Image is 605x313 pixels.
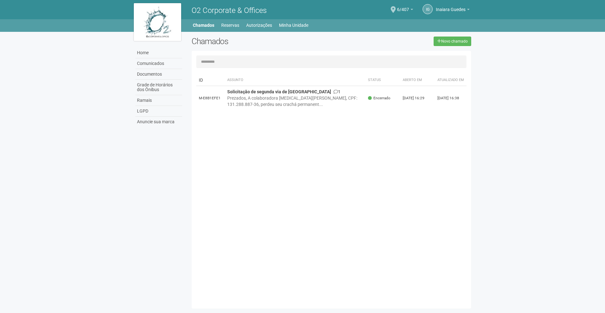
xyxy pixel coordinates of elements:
[365,74,400,86] th: Status
[397,8,413,13] a: 6/407
[135,117,182,127] a: Anuncie sua marca
[334,89,341,94] span: 1
[435,86,466,110] td: [DATE] 16:38
[246,21,272,30] a: Autorizações
[400,86,435,110] td: [DATE] 16:29
[196,74,225,86] td: ID
[135,80,182,95] a: Grade de Horários dos Ônibus
[436,1,466,12] span: Inaiara Guedes
[423,4,433,14] a: IG
[192,6,267,15] span: O2 Corporate & Offices
[227,95,363,107] div: Prezados, A colaboradora [MEDICAL_DATA][PERSON_NAME], CPF: 131.288.887-36, perdeu seu crachá perm...
[135,58,182,69] a: Comunicados
[221,21,239,30] a: Reservas
[436,8,470,13] a: Inaiara Guedes
[196,86,225,110] td: M-E8B1EFE1
[279,21,308,30] a: Minha Unidade
[192,37,303,46] h2: Chamados
[435,74,466,86] th: Atualizado em
[135,69,182,80] a: Documentos
[434,37,471,46] a: Novo chamado
[368,96,390,101] span: Encerrado
[135,48,182,58] a: Home
[400,74,435,86] th: Aberto em
[225,74,366,86] th: Assunto
[134,3,181,41] img: logo.jpg
[227,89,331,94] strong: Solicitação de segunda via de [GEOGRAPHIC_DATA]
[193,21,214,30] a: Chamados
[397,1,409,12] span: 6/407
[135,106,182,117] a: LGPD
[135,95,182,106] a: Ramais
